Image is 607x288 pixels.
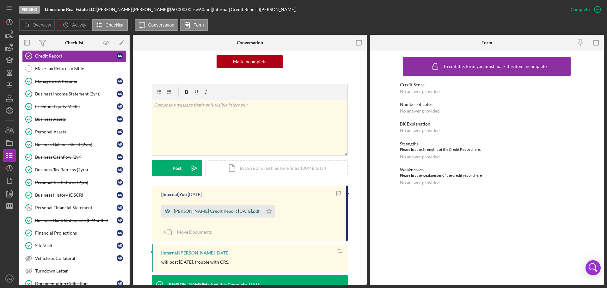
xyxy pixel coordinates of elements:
tspan: 26 [27,205,31,210]
div: Personal Financial Statement [35,205,117,210]
div: A R [117,179,123,186]
a: Turndown Letter [22,265,126,277]
div: Post [173,160,181,176]
time: 2024-12-11 18:07 [248,282,261,287]
div: Business Tax Returns (2yrs) [35,167,117,172]
div: Documentation Collection [35,281,117,286]
a: Business Balance Sheet (2yrs)AR [22,138,126,151]
div: A R [117,154,123,160]
div: A R [117,53,123,59]
a: Personal AssetsAR [22,126,126,138]
a: Business History (DSCR)AR [22,189,126,201]
div: A R [117,192,123,198]
a: Business Cashflow (2yr)AR [22,151,126,163]
div: Strengths [400,141,574,146]
div: Turndown Letter [35,268,126,273]
button: Conversation [135,19,179,31]
div: To edit this form you must mark this item incomplete [443,64,547,69]
a: Make Tax Returns Visible [22,62,126,75]
div: A R [117,78,123,84]
button: Checklist [92,19,128,31]
div: Form [481,40,492,45]
a: Personal Tax Returns (2yrs)AR [22,176,126,189]
button: AM [3,272,16,285]
a: Site VisitAR [22,239,126,252]
p: will post [DATE], trouble with CRS. [161,259,229,266]
a: Credit ReportAR [22,50,126,62]
a: Freedom Equity MediaAR [22,100,126,113]
div: A R [117,141,123,148]
div: Mark Incomplete [233,55,267,68]
div: Checklist [65,40,83,45]
div: A R [117,129,123,135]
div: $50,000.00 [169,7,193,12]
div: A R [117,242,123,249]
div: No answer provided [400,180,440,185]
button: Overview [19,19,55,31]
button: [PERSON_NAME] Credit Report [DATE].pdf [161,205,275,218]
label: Overview [33,22,51,28]
div: Site Visit [35,243,117,248]
button: Form [180,19,208,31]
div: Please list the Strengths of the Credit Report here. [400,146,574,153]
a: Business Income Statement (2yrs)AR [22,88,126,100]
b: Limestone Real Estate LLC [45,7,95,12]
div: A R [117,116,123,122]
div: [PERSON_NAME] Marked this Complete [168,282,247,287]
div: No answer provided [400,128,440,133]
div: Freedom Equity Media [35,104,117,109]
div: | [45,7,97,12]
div: Business History (DSCR) [35,193,117,198]
div: 5 % [193,7,199,12]
div: Business Assets [35,117,117,122]
label: Form [193,22,204,28]
div: Personal Tax Returns (2yrs) [35,180,117,185]
div: A R [117,255,123,261]
div: Open Intercom Messenger [586,260,601,275]
button: Mark Incomplete [217,55,283,68]
a: Management ResumeAR [22,75,126,88]
div: No answer provided [400,89,440,94]
div: Pending [19,6,40,14]
text: AM [7,277,12,280]
button: Move Documents [161,224,218,240]
div: Conversation [237,40,263,45]
div: A R [117,230,123,236]
a: 26Personal Financial StatementAR [22,201,126,214]
a: Business AssetsAR [22,113,126,126]
label: Activity [72,22,86,28]
a: Financial ProjectionsAR [22,227,126,239]
label: Checklist [106,22,124,28]
div: A R [117,91,123,97]
div: [Internal] [PERSON_NAME] [161,250,215,255]
div: Financial Projections [35,230,117,236]
button: Complete [564,3,604,16]
div: Credit Score [400,82,574,87]
div: | [Internal] Credit Report ([PERSON_NAME]) [211,7,297,12]
a: Vehicle as CollateralAR [22,252,126,265]
a: Business Bank Statements (2 Months)AR [22,214,126,227]
div: BK Explanation [400,121,574,126]
div: A R [117,205,123,211]
div: A R [117,280,123,287]
div: No answer provided [400,108,440,113]
div: Weaknesses [400,167,574,172]
div: Number of Lates [400,102,574,107]
time: 2024-12-11 18:09 [216,250,230,255]
div: Please list the weaknesses of the credit report here [400,172,574,179]
div: A R [117,167,123,173]
span: Move Documents [177,229,212,235]
div: Vehicle as Collateral [35,256,117,261]
button: Activity [57,19,90,31]
div: [PERSON_NAME] [PERSON_NAME] | [97,7,169,12]
div: Personal Assets [35,129,117,134]
div: Management Resume [35,79,117,84]
div: [Internal] You [161,192,187,197]
div: Complete [571,3,590,16]
a: Business Tax Returns (2yrs)AR [22,163,126,176]
div: Business Balance Sheet (2yrs) [35,142,117,147]
div: No answer provided [400,154,440,159]
div: Business Income Statement (2yrs) [35,91,117,96]
label: Conversation [148,22,175,28]
button: Post [152,160,202,176]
